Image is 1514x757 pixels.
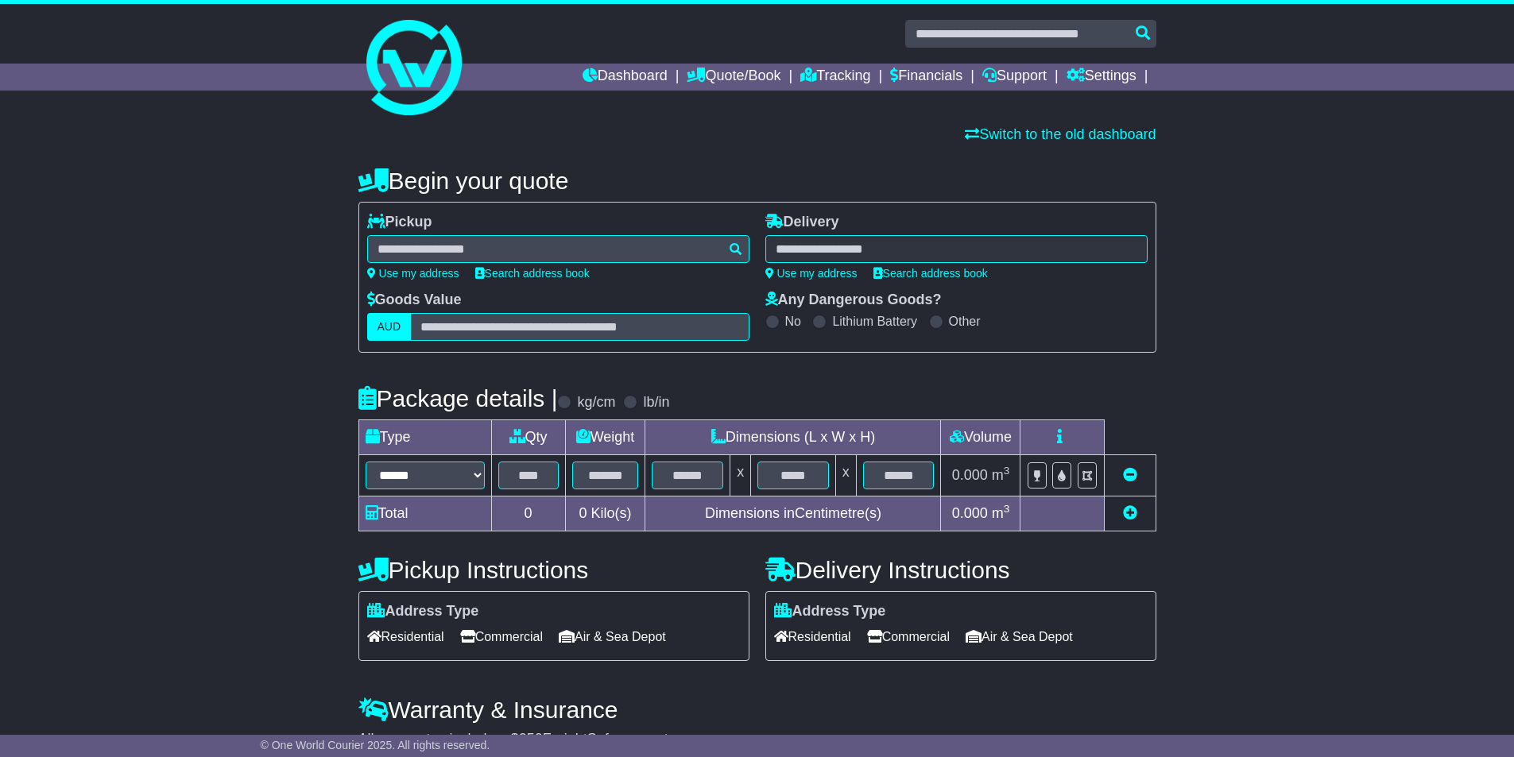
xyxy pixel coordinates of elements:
label: Address Type [774,603,886,620]
label: Lithium Battery [832,314,917,329]
label: Pickup [367,214,432,231]
span: Air & Sea Depot [966,624,1073,649]
span: Residential [774,624,851,649]
td: Weight [565,420,645,455]
span: m [992,505,1010,521]
div: All our quotes include a $ FreightSafe warranty. [358,731,1156,748]
td: x [835,455,856,496]
h4: Package details | [358,385,558,411]
a: Dashboard [583,64,668,91]
label: Address Type [367,603,479,620]
td: Total [358,496,491,531]
a: Financials [890,64,962,91]
h4: Begin your quote [358,168,1156,194]
span: 0 [579,505,587,521]
span: © One World Courier 2025. All rights reserved. [261,739,490,751]
span: 0.000 [952,505,988,521]
h4: Warranty & Insurance [358,697,1156,723]
td: Dimensions (L x W x H) [645,420,941,455]
span: m [992,467,1010,483]
a: Remove this item [1123,467,1137,483]
h4: Delivery Instructions [765,557,1156,583]
td: Kilo(s) [565,496,645,531]
h4: Pickup Instructions [358,557,749,583]
td: Volume [941,420,1020,455]
label: Any Dangerous Goods? [765,292,942,309]
span: Commercial [460,624,543,649]
td: Dimensions in Centimetre(s) [645,496,941,531]
label: lb/in [643,394,669,411]
label: Other [949,314,981,329]
td: 0 [491,496,565,531]
a: Search address book [475,267,590,280]
a: Support [982,64,1047,91]
span: Residential [367,624,444,649]
td: x [730,455,751,496]
sup: 3 [1004,465,1010,477]
sup: 3 [1004,503,1010,515]
a: Use my address [367,267,459,280]
label: kg/cm [577,394,615,411]
span: 0.000 [952,467,988,483]
a: Search address book [873,267,988,280]
typeahead: Please provide city [367,235,749,263]
td: Type [358,420,491,455]
td: Qty [491,420,565,455]
span: Commercial [867,624,950,649]
label: Goods Value [367,292,462,309]
a: Quote/Book [687,64,780,91]
a: Use my address [765,267,858,280]
label: No [785,314,801,329]
span: 250 [519,731,543,747]
span: Air & Sea Depot [559,624,666,649]
a: Tracking [800,64,870,91]
label: AUD [367,313,412,341]
a: Switch to the old dashboard [965,126,1156,142]
a: Settings [1067,64,1136,91]
a: Add new item [1123,505,1137,521]
label: Delivery [765,214,839,231]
